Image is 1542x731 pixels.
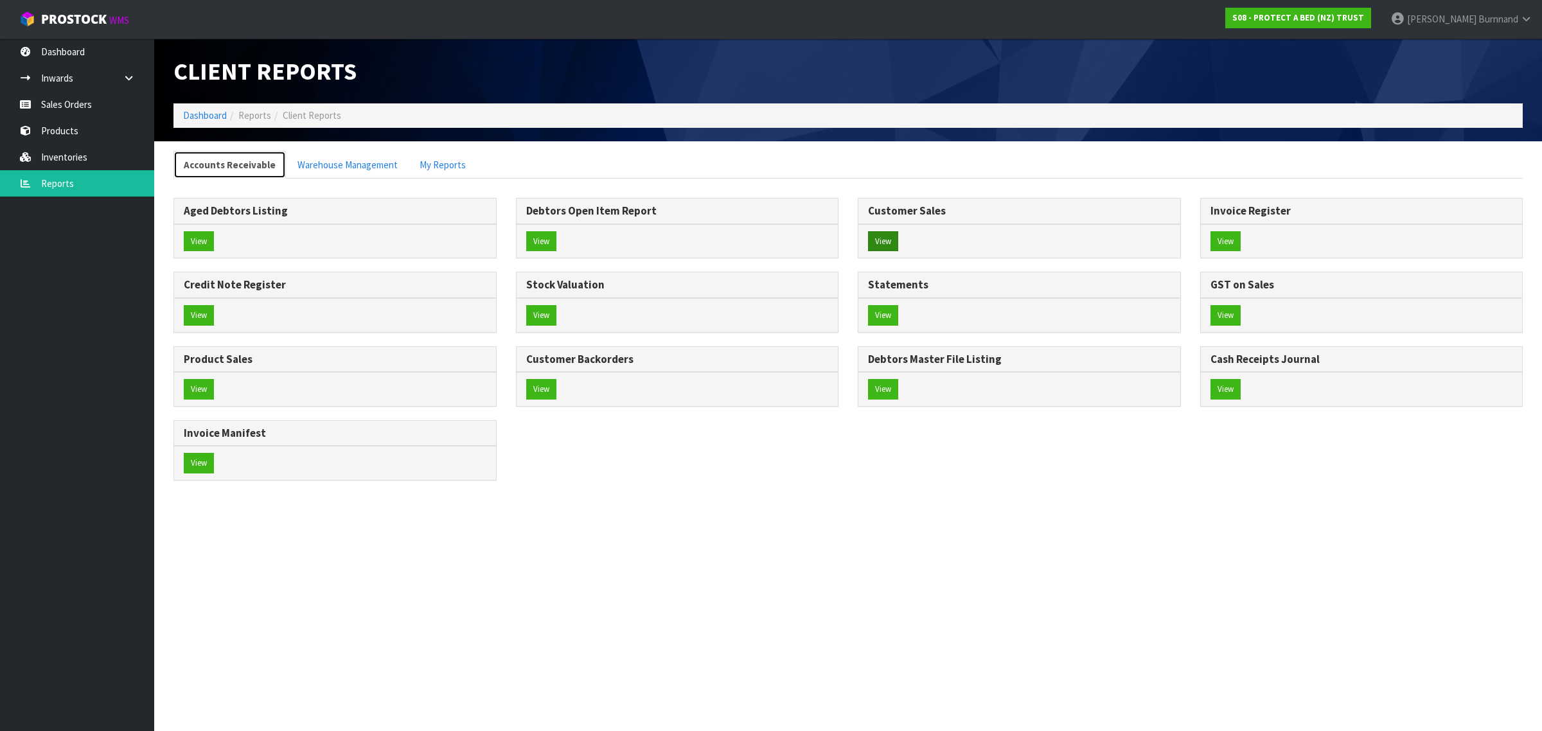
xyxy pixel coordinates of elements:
h3: Credit Note Register [184,279,486,291]
button: View [526,379,556,400]
button: View [868,379,898,400]
small: WMS [109,14,129,26]
h3: Statements [868,279,1171,291]
button: View [1210,231,1241,252]
a: My Reports [409,151,476,179]
button: View [184,305,214,326]
button: View [868,231,898,252]
h3: Invoice Manifest [184,427,486,439]
strong: S08 - PROTECT A BED (NZ) TRUST [1232,12,1364,23]
h3: Customer Sales [868,205,1171,217]
img: cube-alt.png [19,11,35,27]
h3: Debtors Open Item Report [526,205,829,217]
button: View [184,379,214,400]
span: ProStock [41,11,107,28]
h3: Product Sales [184,353,486,365]
a: Warehouse Management [287,151,408,179]
span: Burnnand [1478,13,1518,25]
h3: Customer Backorders [526,353,829,365]
a: Dashboard [183,109,227,121]
span: Client Reports [173,56,357,86]
h3: GST on Sales [1210,279,1513,291]
span: [PERSON_NAME] [1407,13,1476,25]
h3: Stock Valuation [526,279,829,291]
h3: Invoice Register [1210,205,1513,217]
h3: Aged Debtors Listing [184,205,486,217]
h3: Cash Receipts Journal [1210,353,1513,365]
button: View [184,453,214,473]
button: View [526,231,556,252]
button: View [1210,305,1241,326]
span: Reports [238,109,271,121]
a: Accounts Receivable [173,151,286,179]
span: Client Reports [283,109,341,121]
button: View [526,305,556,326]
button: View [184,231,214,252]
button: View [868,305,898,326]
h3: Debtors Master File Listing [868,353,1171,365]
button: View [1210,379,1241,400]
